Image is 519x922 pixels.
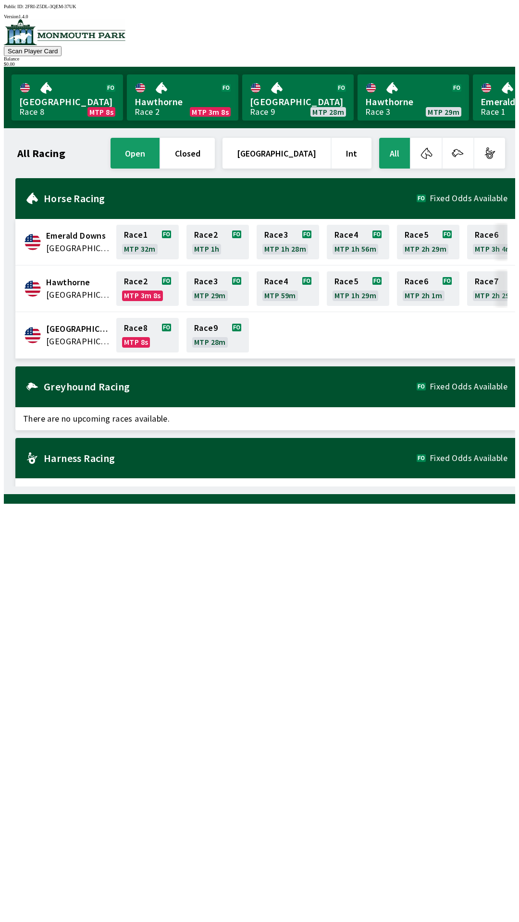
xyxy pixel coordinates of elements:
span: MTP 3m 8s [124,291,161,299]
span: Race 3 [264,231,288,239]
span: MTP 1h 28m [264,245,306,253]
div: Race 1 [481,108,506,116]
h2: Harness Racing [44,454,417,462]
span: MTP 28m [312,108,344,116]
a: Race2MTP 3m 8s [116,271,179,306]
a: HawthorneRace 3MTP 29m [358,74,469,121]
span: Race 9 [194,324,218,332]
span: MTP 32m [124,245,156,253]
span: Fixed Odds Available [430,454,507,462]
span: MTP 8s [89,108,113,116]
span: MTP 1h 29m [334,291,376,299]
button: Scan Player Card [4,46,62,56]
span: Race 6 [405,278,428,285]
div: Race 2 [135,108,160,116]
a: HawthorneRace 2MTP 3m 8s [127,74,238,121]
a: Race9MTP 28m [186,318,249,352]
a: Race3MTP 29m [186,271,249,306]
div: $ 0.00 [4,61,515,67]
span: MTP 28m [194,338,226,346]
button: closed [161,138,215,169]
span: Emerald Downs [46,230,111,242]
div: Race 8 [19,108,44,116]
span: MTP 2h 29m [405,245,446,253]
span: MTP 1h 56m [334,245,376,253]
span: United States [46,289,111,301]
span: 2FRI-Z5DL-3QEM-37UK [25,4,76,9]
a: Race4MTP 1h 56m [327,225,389,259]
span: MTP 8s [124,338,148,346]
span: There are no upcoming races available. [15,407,515,430]
span: Hawthorne [46,276,111,289]
a: Race8MTP 8s [116,318,179,352]
div: Balance [4,56,515,61]
a: Race1MTP 32m [116,225,179,259]
span: United States [46,335,111,348]
h1: All Racing [17,149,65,157]
span: MTP 3h 4m [475,245,513,253]
span: Race 3 [194,278,218,285]
span: United States [46,242,111,255]
div: Version 1.4.0 [4,14,515,19]
span: Hawthorne [135,96,231,108]
span: Race 5 [405,231,428,239]
a: [GEOGRAPHIC_DATA]Race 8MTP 8s [12,74,123,121]
span: MTP 29m [428,108,459,116]
span: Race 2 [124,278,148,285]
span: There are no upcoming races available. [15,478,515,501]
div: Public ID: [4,4,515,9]
button: open [111,138,160,169]
button: [GEOGRAPHIC_DATA] [222,138,331,169]
a: Race6MTP 2h 1m [397,271,459,306]
span: Monmouth Park [46,323,111,335]
span: Race 5 [334,278,358,285]
a: Race5MTP 1h 29m [327,271,389,306]
a: Race3MTP 1h 28m [257,225,319,259]
span: MTP 1h [194,245,219,253]
span: Race 8 [124,324,148,332]
span: Fixed Odds Available [430,194,507,202]
span: [GEOGRAPHIC_DATA] [250,96,346,108]
span: Hawthorne [365,96,461,108]
a: Race4MTP 59m [257,271,319,306]
span: MTP 2h 1m [405,291,443,299]
h2: Greyhound Racing [44,383,417,390]
span: MTP 29m [194,291,226,299]
span: Race 7 [475,278,498,285]
span: MTP 59m [264,291,296,299]
span: [GEOGRAPHIC_DATA] [19,96,115,108]
img: venue logo [4,19,125,45]
button: All [379,138,410,169]
span: MTP 3m 8s [192,108,229,116]
span: MTP 2h 29m [475,291,517,299]
div: Race 3 [365,108,390,116]
a: Race5MTP 2h 29m [397,225,459,259]
a: Race2MTP 1h [186,225,249,259]
span: Race 6 [475,231,498,239]
span: Race 4 [264,278,288,285]
span: Race 4 [334,231,358,239]
h2: Horse Racing [44,194,417,202]
span: Race 2 [194,231,218,239]
span: Race 1 [124,231,148,239]
button: Int [332,138,371,169]
span: Fixed Odds Available [430,383,507,390]
div: Race 9 [250,108,275,116]
a: [GEOGRAPHIC_DATA]Race 9MTP 28m [242,74,354,121]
